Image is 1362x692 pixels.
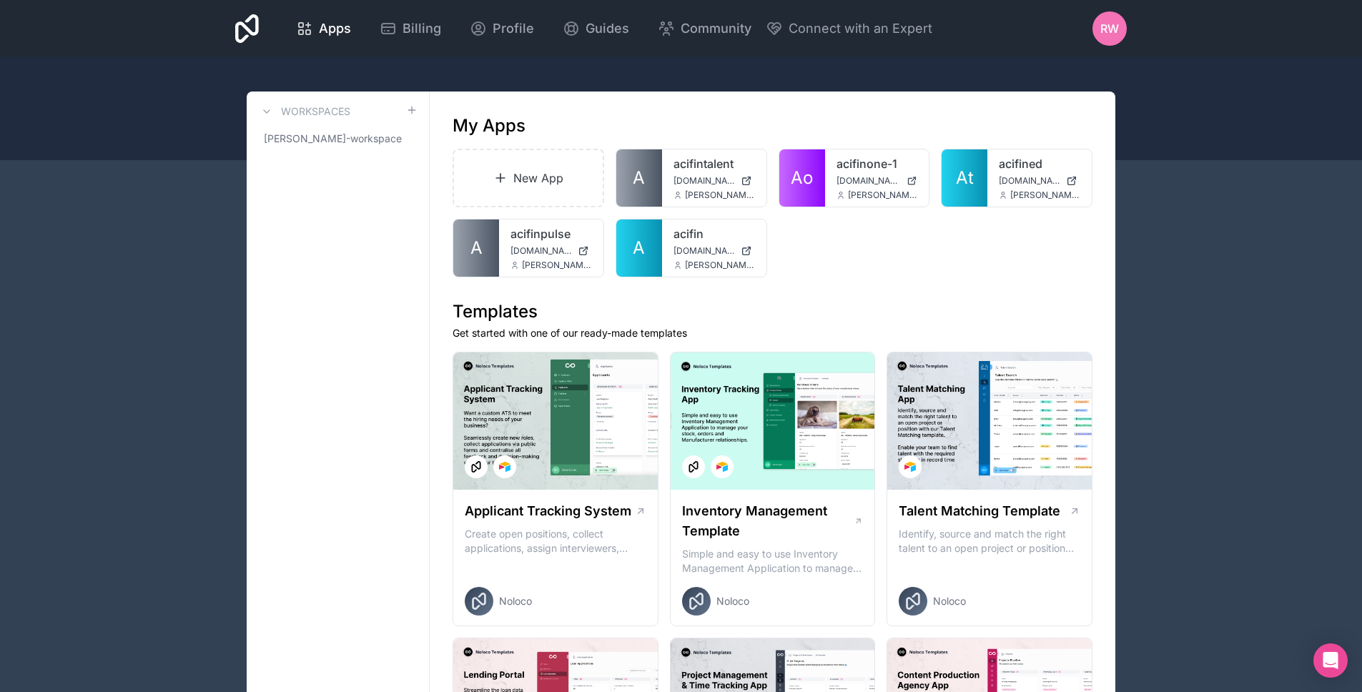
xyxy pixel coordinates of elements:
[999,155,1080,172] a: acifined
[1010,189,1080,201] span: [PERSON_NAME][EMAIL_ADDRESS][DOMAIN_NAME]
[646,13,763,44] a: Community
[633,237,645,259] span: A
[453,300,1092,323] h1: Templates
[465,501,631,521] h1: Applicant Tracking System
[285,13,362,44] a: Apps
[766,19,932,39] button: Connect with an Expert
[510,245,592,257] a: [DOMAIN_NAME]
[453,219,499,277] a: A
[264,132,402,146] span: [PERSON_NAME]-workspace
[510,245,572,257] span: [DOMAIN_NAME]
[551,13,641,44] a: Guides
[685,189,755,201] span: [PERSON_NAME][EMAIL_ADDRESS][DOMAIN_NAME]
[258,103,350,120] a: Workspaces
[682,501,854,541] h1: Inventory Management Template
[673,155,755,172] a: acifintalent
[681,19,751,39] span: Community
[789,19,932,39] span: Connect with an Expert
[522,259,592,271] span: [PERSON_NAME][EMAIL_ADDRESS][DOMAIN_NAME]
[837,155,918,172] a: acifinone-1
[465,527,646,555] p: Create open positions, collect applications, assign interviewers, centralise candidate feedback a...
[899,527,1080,555] p: Identify, source and match the right talent to an open project or position with our Talent Matchi...
[633,167,645,189] span: A
[616,149,662,207] a: A
[281,104,350,119] h3: Workspaces
[837,175,902,187] span: [DOMAIN_NAME]
[956,167,974,189] span: At
[673,245,755,257] a: [DOMAIN_NAME]
[586,19,629,39] span: Guides
[848,189,918,201] span: [PERSON_NAME][EMAIL_ADDRESS][DOMAIN_NAME]
[493,19,534,39] span: Profile
[453,114,525,137] h1: My Apps
[999,175,1060,187] span: [DOMAIN_NAME]
[616,219,662,277] a: A
[453,326,1092,340] p: Get started with one of our ready-made templates
[933,594,966,608] span: Noloco
[716,461,728,473] img: Airtable Logo
[510,225,592,242] a: acifinpulse
[685,259,755,271] span: [PERSON_NAME][EMAIL_ADDRESS][DOMAIN_NAME]
[837,175,918,187] a: [DOMAIN_NAME]
[673,225,755,242] a: acifin
[470,237,483,259] span: A
[779,149,825,207] a: Ao
[258,126,418,152] a: [PERSON_NAME]-workspace
[368,13,453,44] a: Billing
[673,175,735,187] span: [DOMAIN_NAME]
[499,461,510,473] img: Airtable Logo
[791,167,813,189] span: Ao
[999,175,1080,187] a: [DOMAIN_NAME]
[458,13,546,44] a: Profile
[453,149,604,207] a: New App
[319,19,351,39] span: Apps
[904,461,916,473] img: Airtable Logo
[682,547,864,575] p: Simple and easy to use Inventory Management Application to manage your stock, orders and Manufact...
[716,594,749,608] span: Noloco
[499,594,532,608] span: Noloco
[1100,20,1119,37] span: RW
[899,501,1060,521] h1: Talent Matching Template
[403,19,441,39] span: Billing
[673,245,735,257] span: [DOMAIN_NAME]
[942,149,987,207] a: At
[1313,643,1348,678] div: Open Intercom Messenger
[673,175,755,187] a: [DOMAIN_NAME]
